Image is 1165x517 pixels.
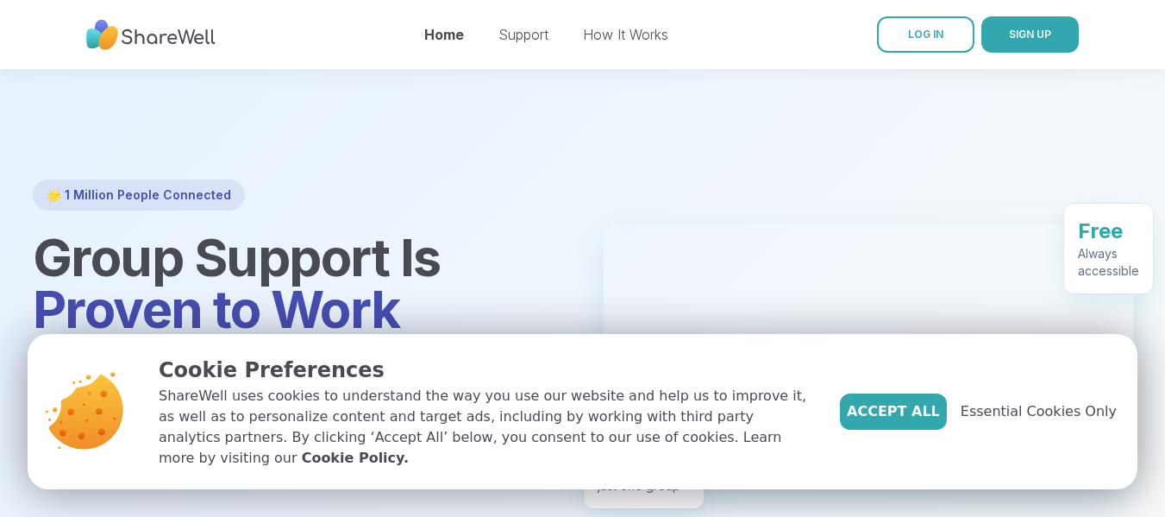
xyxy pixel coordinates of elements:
[840,394,947,430] button: Accept All
[1078,245,1139,280] div: Always accessible
[424,26,464,43] a: Home
[33,180,245,211] div: 🌟 1 Million People Connected
[33,231,562,335] h1: Group Support Is
[598,460,690,495] div: Feel better after just one group
[86,11,216,59] img: ShareWell Nav Logo
[961,401,1117,422] span: Essential Cookies Only
[33,278,400,340] span: Proven to Work
[981,16,1079,53] button: SIGN UP
[877,16,974,53] a: LOG IN
[498,26,548,43] a: Support
[159,386,812,469] p: ShareWell uses cookies to understand the way you use our website and help us to improve it, as we...
[159,355,812,386] p: Cookie Preferences
[847,401,940,422] span: Accept All
[583,26,668,43] a: How It Works
[302,448,409,469] a: Cookie Policy.
[1009,28,1051,41] span: SIGN UP
[908,28,943,41] span: LOG IN
[1078,218,1139,245] div: Free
